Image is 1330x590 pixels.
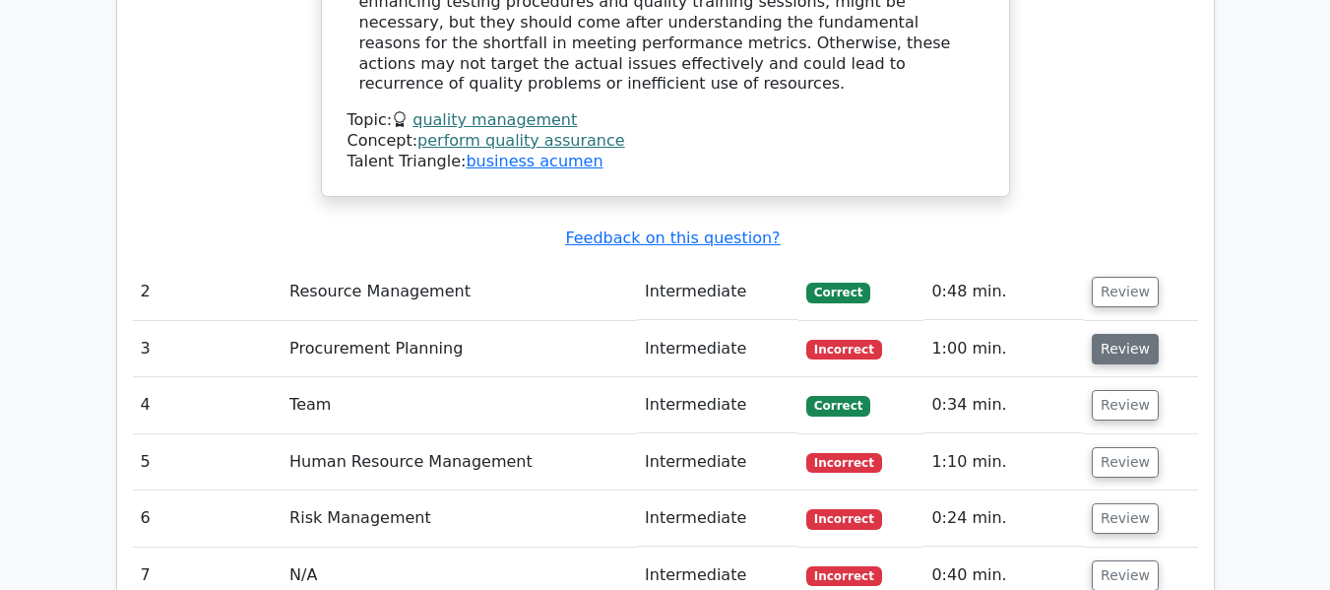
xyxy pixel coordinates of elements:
td: Human Resource Management [282,434,637,491]
td: 3 [133,321,283,377]
td: Procurement Planning [282,321,637,377]
td: 0:24 min. [923,491,1084,547]
span: Incorrect [806,566,882,586]
button: Review [1092,334,1159,364]
td: 0:48 min. [923,264,1084,320]
td: Intermediate [637,321,798,377]
td: 6 [133,491,283,547]
span: Incorrect [806,340,882,360]
td: Intermediate [637,491,798,547]
a: Feedback on this question? [565,229,780,247]
div: Concept: [348,131,983,152]
td: 1:00 min. [923,321,1084,377]
button: Review [1092,390,1159,421]
button: Review [1092,277,1159,307]
span: Incorrect [806,453,882,473]
div: Talent Triangle: [348,110,983,171]
span: Incorrect [806,509,882,529]
td: 0:34 min. [923,377,1084,433]
td: Intermediate [637,434,798,491]
a: business acumen [466,152,602,170]
td: 1:10 min. [923,434,1084,491]
span: Correct [806,283,870,302]
td: Team [282,377,637,433]
td: 5 [133,434,283,491]
a: perform quality assurance [417,131,625,150]
button: Review [1092,447,1159,478]
a: quality management [412,110,577,129]
td: Intermediate [637,377,798,433]
td: Risk Management [282,491,637,547]
span: Correct [806,396,870,416]
td: 4 [133,377,283,433]
td: Resource Management [282,264,637,320]
td: Intermediate [637,264,798,320]
div: Topic: [348,110,983,131]
td: 2 [133,264,283,320]
button: Review [1092,503,1159,534]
